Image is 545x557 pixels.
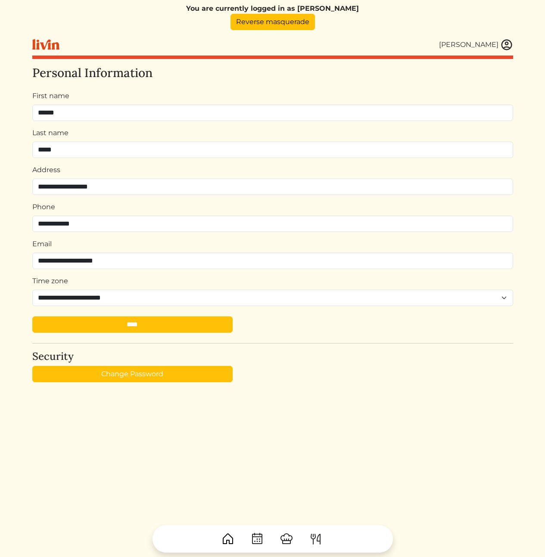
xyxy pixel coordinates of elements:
div: [PERSON_NAME] [439,40,498,50]
label: Email [32,239,52,249]
img: livin-logo-a0d97d1a881af30f6274990eb6222085a2533c92bbd1e4f22c21b4f0d0e3210c.svg [32,39,59,50]
a: Change Password [32,366,233,382]
label: Last name [32,128,69,138]
img: user_account-e6e16d2ec92f44fc35f99ef0dc9cddf60790bfa021a6ecb1c896eb5d2907b31c.svg [500,38,513,51]
img: CalendarDots-5bcf9d9080389f2a281d69619e1c85352834be518fbc73d9501aef674afc0d57.svg [250,532,264,546]
h3: Personal Information [32,66,513,80]
label: First name [32,91,69,101]
img: House-9bf13187bcbb5817f509fe5e7408150f90897510c4275e13d0d5fca38e0b5951.svg [221,532,235,546]
label: Time zone [32,276,68,286]
h4: Security [32,350,513,363]
img: ForkKnife-55491504ffdb50bab0c1e09e7649658475375261d09fd45db06cec23bce548bf.svg [309,532,323,546]
label: Address [32,165,60,175]
a: Reverse masquerade [230,14,315,30]
label: Phone [32,202,55,212]
img: ChefHat-a374fb509e4f37eb0702ca99f5f64f3b6956810f32a249b33092029f8484b388.svg [280,532,293,546]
